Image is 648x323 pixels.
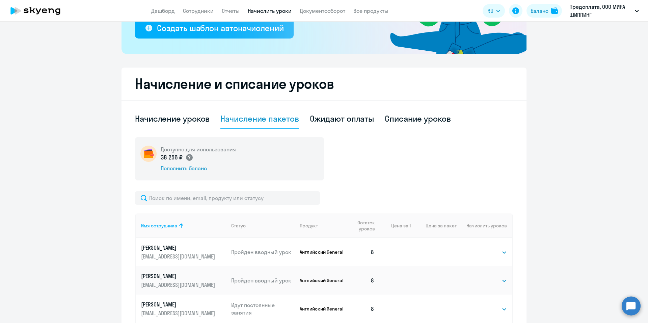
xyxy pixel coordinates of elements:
input: Поиск по имени, email, продукту или статусу [135,191,320,205]
p: Пройден вводный урок [231,277,295,284]
h5: Доступно для использования [161,146,236,153]
p: [EMAIL_ADDRESS][DOMAIN_NAME] [141,253,217,260]
div: Создать шаблон автоначислений [157,23,283,33]
div: Ожидают оплаты [310,113,374,124]
a: [PERSON_NAME][EMAIL_ADDRESS][DOMAIN_NAME] [141,272,226,289]
div: Начисление пакетов [220,113,299,124]
div: Баланс [531,7,548,15]
button: Создать шаблон автоначислений [135,18,294,39]
span: Остаток уроков [351,220,375,232]
div: Пополнить баланс [161,165,236,172]
td: 8 [345,238,380,266]
a: Отчеты [222,7,240,14]
a: [PERSON_NAME][EMAIL_ADDRESS][DOMAIN_NAME] [141,301,226,317]
div: Статус [231,223,295,229]
img: wallet-circle.png [140,146,157,162]
div: Имя сотрудника [141,223,226,229]
div: Остаток уроков [351,220,380,232]
th: Начислить уроков [457,214,512,238]
a: [PERSON_NAME][EMAIL_ADDRESS][DOMAIN_NAME] [141,244,226,260]
div: Списание уроков [385,113,451,124]
div: Продукт [300,223,318,229]
div: Имя сотрудника [141,223,177,229]
p: Английский General [300,277,345,283]
td: 8 [345,295,380,323]
p: [EMAIL_ADDRESS][DOMAIN_NAME] [141,309,217,317]
p: Английский General [300,306,345,312]
p: [PERSON_NAME] [141,272,217,280]
button: Балансbalance [526,4,562,18]
p: Английский General [300,249,345,255]
p: Предоплата, ООО МИРА ШИППИНГ [569,3,632,19]
span: RU [487,7,493,15]
a: Сотрудники [183,7,214,14]
p: [PERSON_NAME] [141,244,217,251]
button: RU [483,4,505,18]
a: Дашборд [151,7,175,14]
th: Цена за пакет [411,214,457,238]
p: Идут постоянные занятия [231,301,295,316]
div: Статус [231,223,246,229]
p: 38 256 ₽ [161,153,193,162]
p: [PERSON_NAME] [141,301,217,308]
a: Документооборот [300,7,345,14]
img: balance [551,7,558,14]
td: 8 [345,266,380,295]
div: Продукт [300,223,345,229]
h2: Начисление и списание уроков [135,76,513,92]
p: Пройден вводный урок [231,248,295,256]
div: Начисление уроков [135,113,210,124]
p: [EMAIL_ADDRESS][DOMAIN_NAME] [141,281,217,289]
button: Предоплата, ООО МИРА ШИППИНГ [566,3,642,19]
a: Все продукты [353,7,388,14]
th: Цена за 1 [380,214,411,238]
a: Начислить уроки [248,7,292,14]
